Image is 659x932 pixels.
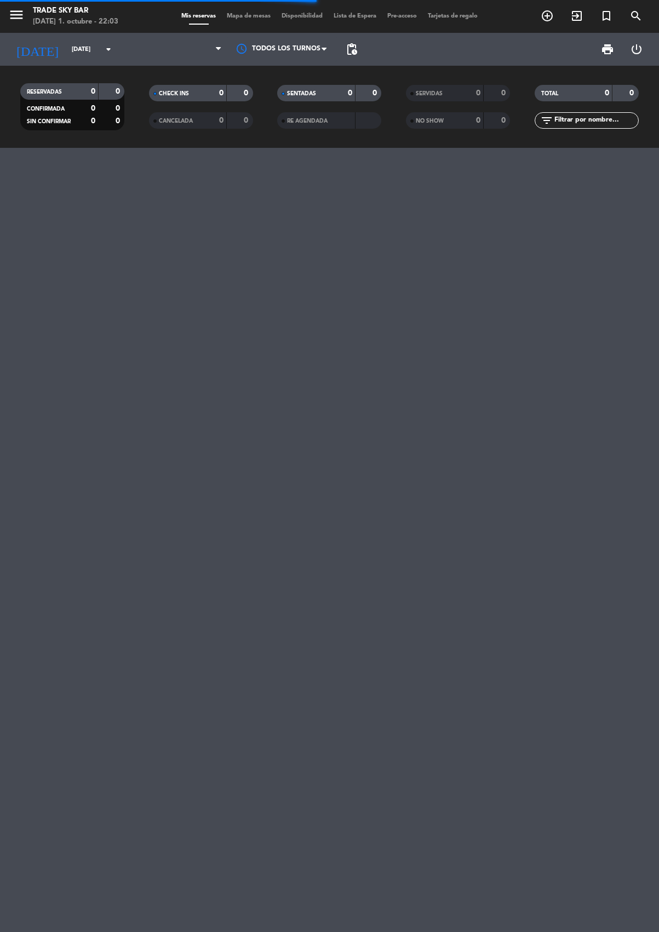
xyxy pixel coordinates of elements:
[276,13,328,19] span: Disponibilidad
[8,7,25,23] i: menu
[600,9,613,22] i: turned_in_not
[605,89,609,97] strong: 0
[33,16,118,27] div: [DATE] 1. octubre - 22:03
[116,117,122,125] strong: 0
[540,114,553,127] i: filter_list
[416,118,444,124] span: NO SHOW
[219,117,224,124] strong: 0
[476,117,480,124] strong: 0
[219,89,224,97] strong: 0
[244,89,250,97] strong: 0
[287,91,316,96] span: SENTADAS
[501,89,508,97] strong: 0
[102,43,115,56] i: arrow_drop_down
[8,7,25,27] button: menu
[501,117,508,124] strong: 0
[422,13,483,19] span: Tarjetas de regalo
[629,89,636,97] strong: 0
[287,118,328,124] span: RE AGENDADA
[91,88,95,95] strong: 0
[33,5,118,16] div: Trade Sky Bar
[159,91,189,96] span: CHECK INS
[116,105,122,112] strong: 0
[221,13,276,19] span: Mapa de mesas
[476,89,480,97] strong: 0
[630,43,643,56] i: power_settings_new
[176,13,221,19] span: Mis reservas
[541,91,558,96] span: TOTAL
[629,9,643,22] i: search
[27,106,65,112] span: CONFIRMADA
[244,117,250,124] strong: 0
[116,88,122,95] strong: 0
[8,37,66,61] i: [DATE]
[27,89,62,95] span: RESERVADAS
[553,114,638,126] input: Filtrar por nombre...
[382,13,422,19] span: Pre-acceso
[27,119,71,124] span: SIN CONFIRMAR
[91,117,95,125] strong: 0
[345,43,358,56] span: pending_actions
[91,105,95,112] strong: 0
[541,9,554,22] i: add_circle_outline
[622,33,651,66] div: LOG OUT
[159,118,193,124] span: CANCELADA
[328,13,382,19] span: Lista de Espera
[416,91,443,96] span: SERVIDAS
[373,89,379,97] strong: 0
[348,89,352,97] strong: 0
[570,9,583,22] i: exit_to_app
[601,43,614,56] span: print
